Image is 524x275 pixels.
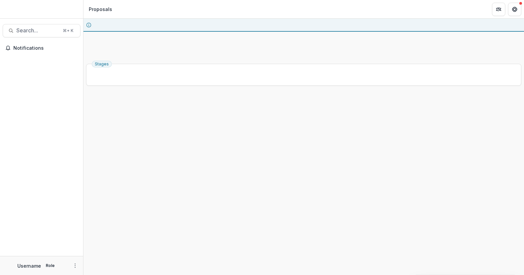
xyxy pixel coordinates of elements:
[61,27,75,34] div: ⌘ + K
[44,263,57,269] p: Role
[3,43,80,53] button: Notifications
[508,3,521,16] button: Get Help
[492,3,505,16] button: Partners
[3,24,80,37] button: Search...
[95,62,109,66] span: Stages
[13,45,78,51] span: Notifications
[16,27,59,34] span: Search...
[86,4,115,14] nav: breadcrumb
[71,262,79,270] button: More
[89,6,112,13] div: Proposals
[17,262,41,269] p: Username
